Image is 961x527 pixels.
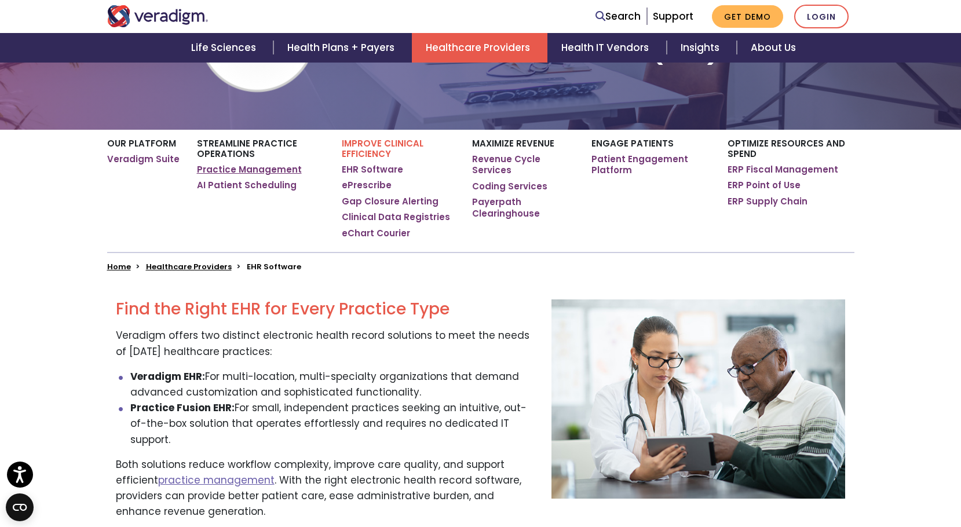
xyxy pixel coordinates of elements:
a: ERP Supply Chain [728,196,807,207]
p: Veradigm offers two distinct electronic health record solutions to meet the needs of [DATE] healt... [116,328,534,359]
a: Clinical Data Registries [342,211,450,223]
a: Patient Engagement Platform [591,153,710,176]
a: Health IT Vendors [547,33,666,63]
a: Login [794,5,849,28]
a: Support [653,9,693,23]
li: For multi-location, multi-specialty organizations that demand advanced customization and sophisti... [130,369,534,400]
h2: Find the Right EHR for Every Practice Type [116,299,534,319]
a: ERP Fiscal Management [728,164,838,175]
a: eChart Courier [342,228,410,239]
strong: Veradigm EHR: [130,369,205,383]
a: EHR Software [342,164,403,175]
a: Get Demo [712,5,783,28]
a: About Us [737,33,810,63]
a: Practice Management [197,164,302,175]
a: Insights [667,33,737,63]
a: Search [595,9,641,24]
a: AI Patient Scheduling [197,180,297,191]
li: For small, independent practices seeking an intuitive, out-of-the-box solution that operates effo... [130,400,534,448]
a: ERP Point of Use [728,180,801,191]
img: Veradigm logo [107,5,209,27]
a: Life Sciences [177,33,273,63]
a: Payerpath Clearinghouse [472,196,573,219]
a: Healthcare Providers [146,261,232,272]
a: Home [107,261,131,272]
a: Health Plans + Payers [273,33,412,63]
a: Revenue Cycle Services [472,153,573,176]
a: ePrescribe [342,180,392,191]
a: Gap Closure Alerting [342,196,439,207]
button: Open CMP widget [6,493,34,521]
p: Both solutions reduce workflow complexity, improve care quality, and support efficient . With the... [116,457,534,520]
img: page-ehr-solutions-overview.jpg [551,299,846,499]
strong: Practice Fusion EHR: [130,401,235,415]
h1: Electronic Health Record (EHR) Software [361,38,830,66]
a: Veradigm Suite [107,153,180,165]
a: practice management [158,473,275,487]
a: Healthcare Providers [412,33,547,63]
a: Coding Services [472,181,547,192]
